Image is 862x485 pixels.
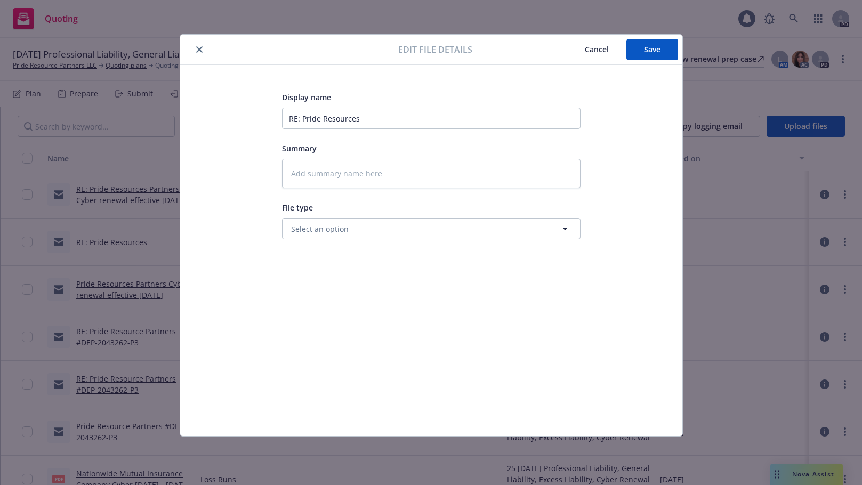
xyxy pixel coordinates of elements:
span: Save [644,44,660,54]
button: close [193,43,206,56]
span: Edit file details [398,43,472,56]
button: Select an option [282,218,581,239]
input: Add display name here [282,108,581,129]
span: Summary [282,143,317,153]
button: Cancel [567,39,626,60]
span: Cancel [585,44,609,54]
span: Select an option [291,223,349,235]
span: File type [282,203,313,213]
button: Save [626,39,678,60]
span: Display name [282,92,331,102]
